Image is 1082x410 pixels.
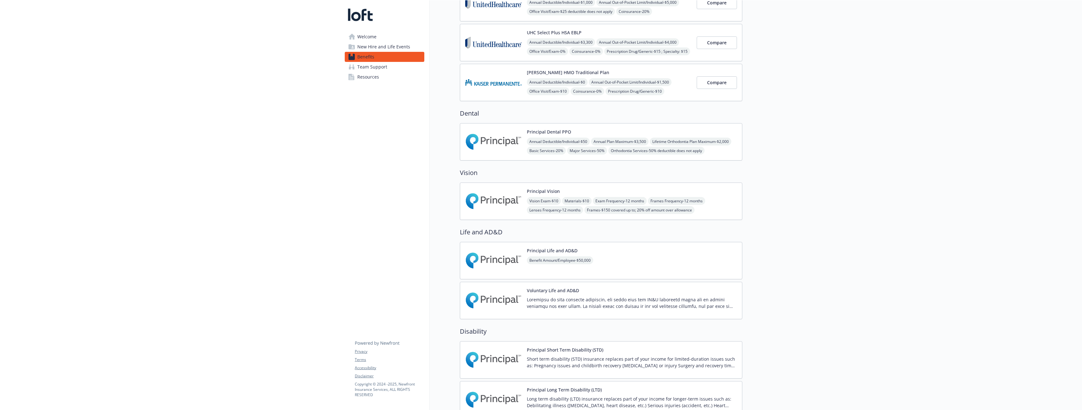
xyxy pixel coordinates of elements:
[355,349,424,354] a: Privacy
[596,38,679,46] span: Annual Out-of-Pocket Limit/Individual - $4,000
[465,69,522,96] img: Kaiser Permanente Insurance Company carrier logo
[527,147,566,155] span: Basic Services - 20%
[650,138,731,145] span: Lifetime Orthodontia Plan Maximum - $2,000
[527,287,579,294] button: Voluntary Life and AD&D
[608,147,705,155] span: Orthodontia Services - 50% deductible does not apply
[527,29,582,36] button: UHC Select Plus HSA EBLP
[465,247,522,274] img: Principal Financial Group Inc carrier logo
[527,396,737,409] p: Long term disability (LTD) insurance replaces part of your income for longer-term issues such as:...
[648,197,705,205] span: Frames Frequency - 12 months
[567,147,607,155] span: Major Services - 50%
[345,72,424,82] a: Resources
[527,247,577,254] button: Principal Life and AD&D
[345,42,424,52] a: New Hire and Life Events
[527,256,593,264] span: Benefit Amount/Employee - $50,000
[345,62,424,72] a: Team Support
[527,47,568,55] span: Office Visit/Exam - 0%
[591,138,649,145] span: Annual Plan Maximum - $3,500
[355,365,424,371] a: Accessibility
[593,197,647,205] span: Exam Frequency - 12 months
[460,227,742,237] h2: Life and AD&D
[460,327,742,336] h2: Disability
[465,188,522,215] img: Principal Financial Group Inc carrier logo
[527,138,590,145] span: Annual Deductible/Individual - $50
[465,347,522,373] img: Principal Financial Group Inc carrier logo
[527,347,603,353] button: Principal Short Term Disability (STD)
[357,42,410,52] span: New Hire and Life Events
[357,62,387,72] span: Team Support
[616,8,652,15] span: Coinsurance - 20%
[527,188,560,194] button: Principal Vision
[527,38,595,46] span: Annual Deductible/Individual - $3,300
[527,197,561,205] span: Vision Exam - $10
[357,72,379,82] span: Resources
[605,87,664,95] span: Prescription Drug/Generic - $10
[460,109,742,118] h2: Dental
[571,87,604,95] span: Coinsurance - 0%
[569,47,603,55] span: Coinsurance - 0%
[527,87,569,95] span: Office Visit/Exam - $10
[584,206,694,214] span: Frames - $150 covered up to; 20% off amount over allowance
[589,78,672,86] span: Annual Out-of-Pocket Limit/Individual - $1,500
[357,52,374,62] span: Benefits
[465,128,522,155] img: Principal Financial Group Inc carrier logo
[527,69,609,76] button: [PERSON_NAME] HMO Traditional Plan
[707,40,727,46] span: Compare
[465,29,522,56] img: United Healthcare Insurance Company carrier logo
[527,128,571,135] button: Principal Dental PPO
[355,381,424,397] p: Copyright © 2024 - 2025 , Newfront Insurance Services, ALL RIGHTS RESERVED
[707,79,727,85] span: Compare
[562,197,592,205] span: Materials - $10
[527,8,615,15] span: Office Visit/Exam - $25 deductible does not apply
[357,32,376,42] span: Welcome
[345,52,424,62] a: Benefits
[527,78,588,86] span: Annual Deductible/Individual - $0
[527,296,737,309] p: Loremipsu do sita consecte adipiscin, eli seddo eius tem IN&U laboreetd magna ali en admini venia...
[697,36,737,49] button: Compare
[697,76,737,89] button: Compare
[604,47,690,55] span: Prescription Drug/Generic - $15 ; Specialty: $15
[527,356,737,369] p: Short term disability (STD) insurance replaces part of your income for limited-duration issues su...
[355,357,424,363] a: Terms
[527,206,583,214] span: Lenses Frequency - 12 months
[355,373,424,379] a: Disclaimer
[527,386,602,393] button: Principal Long Term Disability (LTD)
[460,168,742,178] h2: Vision
[465,287,522,314] img: Principal Financial Group Inc carrier logo
[345,32,424,42] a: Welcome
